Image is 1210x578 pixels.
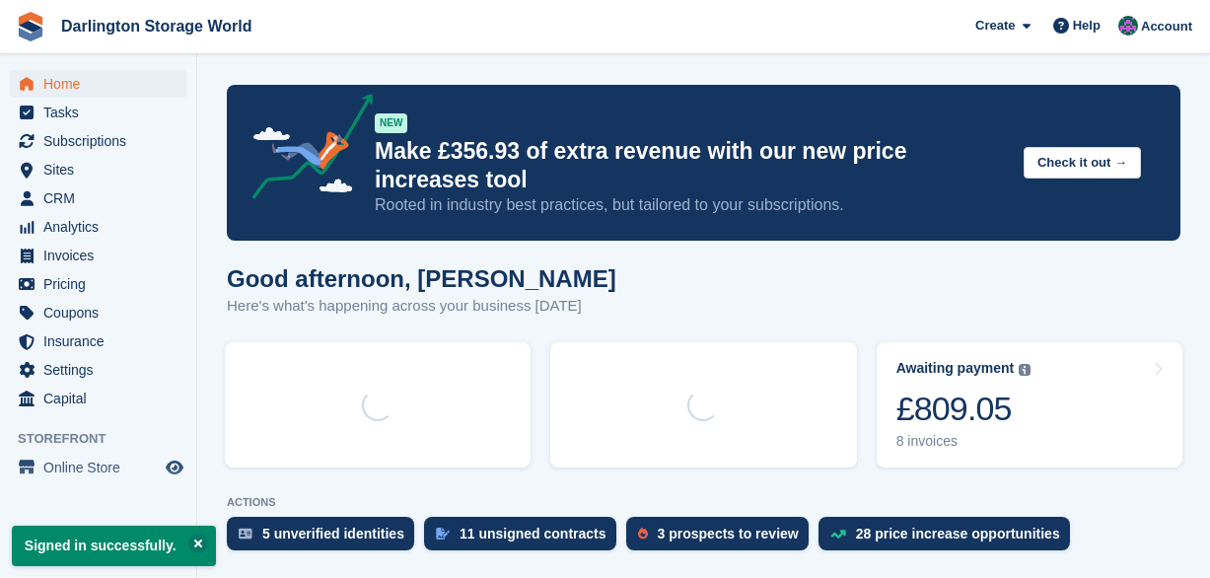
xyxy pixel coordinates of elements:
a: menu [10,327,186,355]
img: stora-icon-8386f47178a22dfd0bd8f6a31ec36ba5ce8667c1dd55bd0f319d3a0aa187defe.svg [16,12,45,41]
a: menu [10,299,186,326]
p: Rooted in industry best practices, but tailored to your subscriptions. [375,194,1008,216]
span: Settings [43,356,162,384]
span: Capital [43,385,162,412]
div: 5 unverified identities [262,526,404,542]
button: Check it out → [1024,147,1141,180]
a: Darlington Storage World [53,10,259,42]
span: Subscriptions [43,127,162,155]
p: Signed in successfully. [12,526,216,566]
img: contract_signature_icon-13c848040528278c33f63329250d36e43548de30e8caae1d1a13099fd9432cc5.svg [436,528,450,540]
span: Pricing [43,270,162,298]
a: Preview store [163,456,186,479]
span: Sites [43,156,162,183]
div: £809.05 [896,389,1032,429]
img: icon-info-grey-7440780725fd019a000dd9b08b2336e03edf1995a4989e88bcd33f0948082b44.svg [1019,364,1031,376]
img: price_increase_opportunities-93ffe204e8149a01c8c9dc8f82e8f89637d9d84a8eef4429ea346261dce0b2c0.svg [830,530,846,539]
span: Analytics [43,213,162,241]
span: Online Store [43,454,162,481]
a: menu [10,356,186,384]
a: 28 price increase opportunities [819,517,1080,560]
img: Janine Watson [1118,16,1138,36]
span: Invoices [43,242,162,269]
span: CRM [43,184,162,212]
a: menu [10,270,186,298]
a: 5 unverified identities [227,517,424,560]
a: menu [10,99,186,126]
span: Create [975,16,1015,36]
a: menu [10,127,186,155]
span: Account [1141,17,1192,36]
a: menu [10,385,186,412]
p: Here's what's happening across your business [DATE] [227,295,616,318]
a: menu [10,184,186,212]
span: Coupons [43,299,162,326]
a: menu [10,213,186,241]
div: 8 invoices [896,433,1032,450]
div: 11 unsigned contracts [460,526,606,542]
img: price-adjustments-announcement-icon-8257ccfd72463d97f412b2fc003d46551f7dbcb40ab6d574587a9cd5c0d94... [236,94,374,206]
span: Home [43,70,162,98]
a: menu [10,156,186,183]
h1: Good afternoon, [PERSON_NAME] [227,265,616,292]
span: Help [1073,16,1101,36]
a: menu [10,242,186,269]
div: 28 price increase opportunities [856,526,1060,542]
div: Awaiting payment [896,360,1015,377]
a: menu [10,70,186,98]
span: Storefront [18,429,196,449]
div: 3 prospects to review [658,526,799,542]
a: Awaiting payment £809.05 8 invoices [877,342,1182,468]
a: menu [10,454,186,481]
p: ACTIONS [227,496,1180,509]
div: NEW [375,113,407,133]
span: Insurance [43,327,162,355]
p: Make £356.93 of extra revenue with our new price increases tool [375,137,1008,194]
a: 11 unsigned contracts [424,517,626,560]
span: Tasks [43,99,162,126]
a: 3 prospects to review [626,517,819,560]
img: verify_identity-adf6edd0f0f0b5bbfe63781bf79b02c33cf7c696d77639b501bdc392416b5a36.svg [239,528,252,540]
img: prospect-51fa495bee0391a8d652442698ab0144808aea92771e9ea1ae160a38d050c398.svg [638,528,648,540]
